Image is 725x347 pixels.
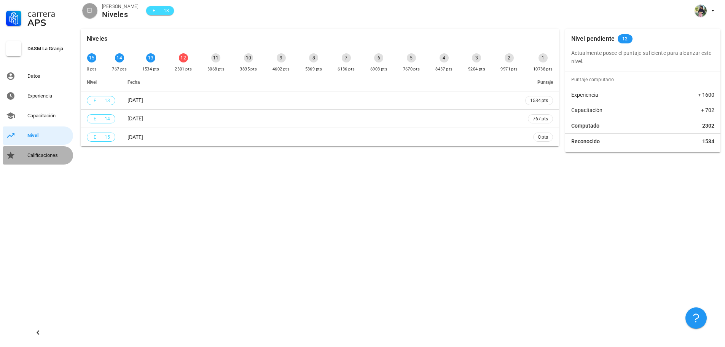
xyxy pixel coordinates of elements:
[440,53,449,62] div: 4
[538,133,548,141] span: 0 pts
[530,97,548,104] span: 1534 pts
[27,18,70,27] div: APS
[3,107,73,125] a: Capacitación
[3,146,73,165] a: Calificaciones
[87,53,96,62] div: 15
[81,73,121,91] th: Nivel
[698,91,714,99] span: + 1600
[127,134,143,140] span: [DATE]
[571,29,615,49] div: Nivel pendiente
[539,53,548,62] div: 1
[104,133,110,141] span: 15
[102,3,139,10] div: [PERSON_NAME]
[92,133,98,141] span: E
[127,115,143,122] span: [DATE]
[92,97,98,104] span: E
[142,66,159,73] div: 1534 pts
[435,66,453,73] div: 8437 pts
[622,34,628,43] span: 12
[342,53,351,62] div: 7
[519,73,559,91] th: Puntaje
[27,93,70,99] div: Experiencia
[127,80,140,85] span: Fecha
[27,73,70,79] div: Datos
[121,73,519,91] th: Fecha
[179,53,188,62] div: 12
[175,66,192,73] div: 2301 pts
[305,66,322,73] div: 5369 pts
[701,106,714,114] span: + 702
[27,46,70,52] div: DASM La Granja
[27,113,70,119] div: Capacitación
[27,133,70,139] div: Nivel
[102,10,139,19] div: Niveles
[374,53,383,62] div: 6
[571,91,598,99] span: Experiencia
[244,53,253,62] div: 10
[702,122,714,130] span: 2302
[207,66,225,73] div: 3068 pts
[3,126,73,145] a: Nivel
[87,29,107,49] div: Niveles
[112,66,127,73] div: 767 pts
[3,67,73,85] a: Datos
[500,66,518,73] div: 9971 pts
[87,3,92,18] span: EI
[338,66,355,73] div: 6136 pts
[702,138,714,145] span: 1534
[127,97,143,103] span: [DATE]
[27,9,70,18] div: Carrera
[370,66,387,73] div: 6903 pts
[82,3,97,18] div: avatar
[115,53,124,62] div: 14
[505,53,514,62] div: 2
[87,80,97,85] span: Nivel
[240,66,257,73] div: 3835 pts
[472,53,481,62] div: 3
[695,5,707,17] div: avatar
[272,66,290,73] div: 4602 pts
[277,53,286,62] div: 9
[568,72,720,87] div: Puntaje computado
[309,53,318,62] div: 8
[92,115,98,123] span: E
[3,87,73,105] a: Experiencia
[163,7,169,14] span: 13
[571,138,600,145] span: Reconocido
[104,115,110,123] span: 14
[571,122,599,130] span: Computado
[571,106,602,114] span: Capacitación
[403,66,420,73] div: 7670 pts
[146,53,155,62] div: 13
[104,97,110,104] span: 13
[468,66,485,73] div: 9204 pts
[533,115,548,123] span: 767 pts
[407,53,416,62] div: 5
[571,49,714,66] p: Actualmente posee el puntaje suficiente para alcanzar este nivel.
[533,66,553,73] div: 10738 pts
[211,53,220,62] div: 11
[27,152,70,158] div: Calificaciones
[537,80,553,85] span: Puntaje
[151,7,157,14] span: E
[87,66,97,73] div: 0 pts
